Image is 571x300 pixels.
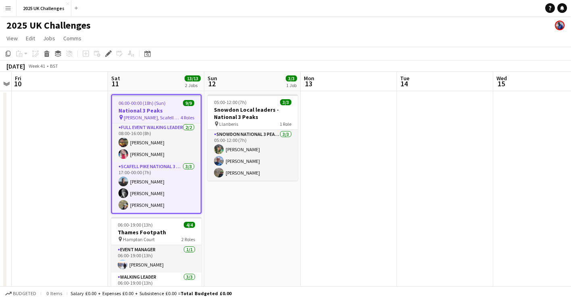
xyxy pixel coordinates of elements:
[112,162,201,213] app-card-role: Scafell Pike National 3 Peaks Walking Leader3/317:00-00:00 (7h)[PERSON_NAME][PERSON_NAME][PERSON_...
[43,35,55,42] span: Jobs
[6,19,91,31] h1: 2025 UK Challenges
[4,289,37,298] button: Budgeted
[219,121,238,127] span: Llanberis
[40,33,58,44] a: Jobs
[304,75,314,82] span: Mon
[111,75,120,82] span: Sat
[185,82,200,88] div: 2 Jobs
[6,35,18,42] span: View
[23,33,38,44] a: Edit
[50,63,58,69] div: BST
[181,290,231,296] span: Total Budgeted £0.00
[15,75,21,82] span: Fri
[400,75,409,82] span: Tue
[13,291,36,296] span: Budgeted
[123,236,155,242] span: Hampton Court
[286,75,297,81] span: 3/3
[26,35,35,42] span: Edit
[111,245,201,273] app-card-role: Event Manager1/106:00-19:00 (13h)[PERSON_NAME]
[206,79,217,88] span: 12
[555,21,565,30] app-user-avatar: Andy Baker
[303,79,314,88] span: 13
[27,63,47,69] span: Week 41
[208,75,217,82] span: Sun
[399,79,409,88] span: 14
[17,0,71,16] button: 2025 UK Challenges
[118,222,153,228] span: 06:00-19:00 (13h)
[496,75,507,82] span: Wed
[118,100,166,106] span: 06:00-00:00 (18h) (Sun)
[6,62,25,70] div: [DATE]
[184,222,195,228] span: 4/4
[181,236,195,242] span: 2 Roles
[124,115,181,121] span: [PERSON_NAME], Scafell Pike and Snowdon
[112,123,201,162] app-card-role: Full Event Walking Leader2/208:00-16:00 (8h)[PERSON_NAME][PERSON_NAME]
[214,99,247,105] span: 05:00-12:00 (7h)
[60,33,85,44] a: Comms
[110,79,120,88] span: 11
[495,79,507,88] span: 15
[208,94,298,181] app-job-card: 05:00-12:00 (7h)3/3Snowdon Local leaders - National 3 Peaks Llanberis1 RoleSnowdon National 3 Pea...
[286,82,297,88] div: 1 Job
[181,115,194,121] span: 4 Roles
[111,94,201,214] app-job-card: 06:00-00:00 (18h) (Sun)9/9National 3 Peaks [PERSON_NAME], Scafell Pike and Snowdon4 RolesEvent Ma...
[3,33,21,44] a: View
[185,75,201,81] span: 13/13
[208,130,298,181] app-card-role: Snowdon National 3 Peaks Walking Leader3/305:00-12:00 (7h)[PERSON_NAME][PERSON_NAME][PERSON_NAME]
[14,79,21,88] span: 10
[183,100,194,106] span: 9/9
[208,106,298,121] h3: Snowdon Local leaders - National 3 Peaks
[280,99,291,105] span: 3/3
[44,290,64,296] span: 0 items
[111,229,201,236] h3: Thames Footpath
[71,290,231,296] div: Salary £0.00 + Expenses £0.00 + Subsistence £0.00 =
[112,107,201,114] h3: National 3 Peaks
[63,35,81,42] span: Comms
[280,121,291,127] span: 1 Role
